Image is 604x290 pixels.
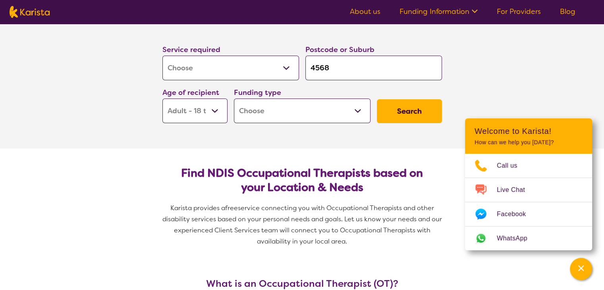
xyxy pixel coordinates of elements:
img: Karista logo [10,6,50,18]
span: Live Chat [497,184,535,196]
input: Type [305,56,442,80]
div: Channel Menu [465,118,592,250]
a: Web link opens in a new tab. [465,226,592,250]
span: WhatsApp [497,232,537,244]
h2: Welcome to Karista! [475,126,583,136]
button: Channel Menu [570,258,592,280]
label: Age of recipient [162,88,219,97]
label: Service required [162,45,220,54]
a: About us [350,7,380,16]
h3: What is an Occupational Therapist (OT)? [159,278,445,289]
label: Funding type [234,88,281,97]
h2: Find NDIS Occupational Therapists based on your Location & Needs [169,166,436,195]
label: Postcode or Suburb [305,45,374,54]
span: Facebook [497,208,535,220]
span: free [225,204,238,212]
span: Call us [497,160,527,172]
a: Funding Information [399,7,478,16]
span: service connecting you with Occupational Therapists and other disability services based on your p... [162,204,444,246]
p: How can we help you [DATE]? [475,139,583,146]
a: Blog [560,7,575,16]
a: For Providers [497,7,541,16]
button: Search [377,99,442,123]
ul: Choose channel [465,154,592,250]
span: Karista provides a [170,204,225,212]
